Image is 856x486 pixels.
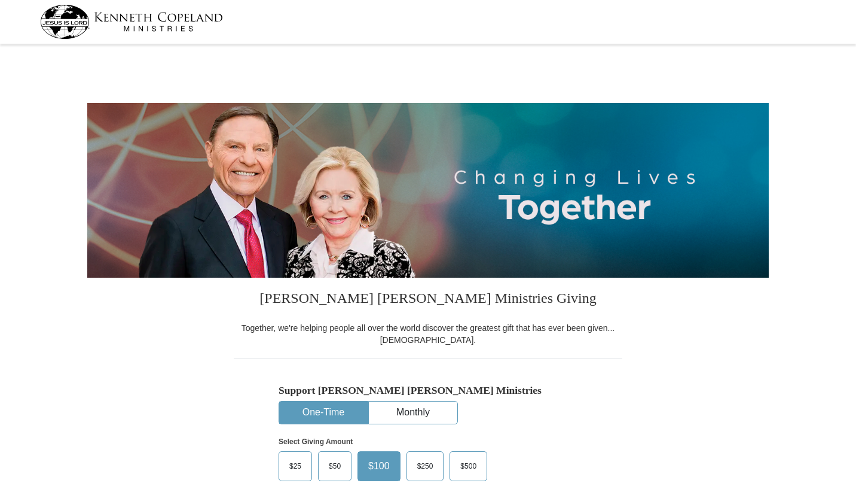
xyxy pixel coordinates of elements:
[279,438,353,446] strong: Select Giving Amount
[369,402,457,424] button: Monthly
[323,457,347,475] span: $50
[454,457,482,475] span: $500
[234,278,622,322] h3: [PERSON_NAME] [PERSON_NAME] Ministries Giving
[234,322,622,346] div: Together, we're helping people all over the world discover the greatest gift that has ever been g...
[283,457,307,475] span: $25
[362,457,396,475] span: $100
[411,457,439,475] span: $250
[279,402,368,424] button: One-Time
[40,5,223,39] img: kcm-header-logo.svg
[279,384,577,397] h5: Support [PERSON_NAME] [PERSON_NAME] Ministries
